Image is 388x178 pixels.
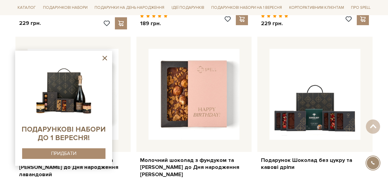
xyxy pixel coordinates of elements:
a: Подарунок Шоколад без цукру та кавові дріпи [261,157,369,171]
a: Подарунки на День народження [92,3,167,12]
a: Молочний шоколад з фундуком та [PERSON_NAME] до Дня народження [PERSON_NAME] [140,157,248,178]
p: 229 грн. [19,20,41,27]
a: Ідеї подарунків [169,3,207,12]
a: Корпоративним клієнтам [287,2,346,13]
a: Молочний шоколад з фундуком та [PERSON_NAME] до Дня народження лавандовий [19,157,127,178]
p: 189 грн. [140,20,168,27]
a: Подарункові набори на 1 Вересня [209,2,284,13]
a: Каталог [15,3,38,12]
a: Подарункові набори [41,3,90,12]
a: Про Spell [349,3,373,12]
p: 229 грн. [261,20,289,27]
